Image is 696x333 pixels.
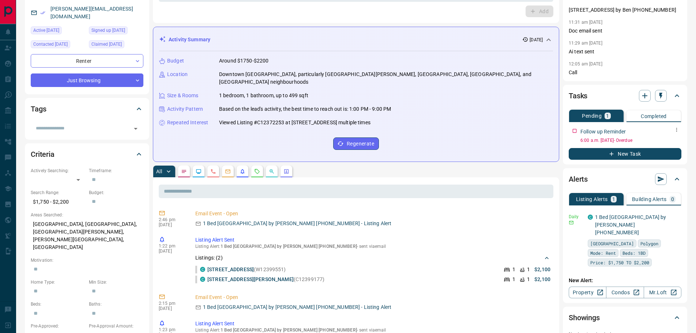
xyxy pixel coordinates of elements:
[569,287,606,298] a: Property
[569,27,681,35] p: Doc email sent
[195,210,550,217] p: Email Event - Open
[31,257,143,264] p: Motivation:
[195,236,550,244] p: Listing Alert Sent
[569,87,681,105] div: Tasks
[207,276,324,283] p: (C12399177)
[590,259,649,266] span: Price: $1,750 TO $2,200
[569,90,587,102] h2: Tasks
[40,10,45,15] svg: Email Verified
[569,48,681,56] p: Ai text sent
[569,148,681,160] button: New Task
[527,266,530,273] p: 1
[159,306,184,311] p: [DATE]
[622,249,646,257] span: Beds: 1BD
[207,266,254,272] a: [STREET_ADDRESS]
[31,145,143,163] div: Criteria
[569,41,602,46] p: 11:29 am [DATE]
[644,287,681,298] a: Mr.Loft
[254,169,260,174] svg: Requests
[31,301,85,307] p: Beds:
[225,169,231,174] svg: Emails
[196,169,202,174] svg: Lead Browsing Activity
[33,27,59,34] span: Active [DATE]
[91,27,125,34] span: Signed up [DATE]
[89,279,143,285] p: Min Size:
[200,277,205,282] div: condos.ca
[195,244,550,249] p: Listing Alert : - sent via email
[159,217,184,222] p: 2:46 pm
[167,105,203,113] p: Activity Pattern
[167,71,188,78] p: Location
[195,254,223,262] p: Listings: ( 2 )
[207,276,294,282] a: [STREET_ADDRESS][PERSON_NAME]
[167,92,199,99] p: Size & Rooms
[159,222,184,227] p: [DATE]
[569,277,681,284] p: New Alert:
[527,276,530,283] p: 1
[580,128,626,136] p: Follow up Reminder
[91,41,122,48] span: Claimed [DATE]
[89,301,143,307] p: Baths:
[31,218,143,253] p: [GEOGRAPHIC_DATA], [GEOGRAPHIC_DATA], [GEOGRAPHIC_DATA][PERSON_NAME], [PERSON_NAME][GEOGRAPHIC_DA...
[31,323,85,329] p: Pre-Approved:
[221,328,357,333] span: 1 Bed [GEOGRAPHIC_DATA] by [PERSON_NAME] [PHONE_NUMBER]
[569,20,602,25] p: 11:31 am [DATE]
[569,170,681,188] div: Alerts
[219,105,391,113] p: Based on the lead's activity, the best time to reach out is: 1:00 PM - 9:00 PM
[588,215,593,220] div: condos.ca
[569,173,588,185] h2: Alerts
[333,137,379,150] button: Regenerate
[31,279,85,285] p: Home Type:
[240,169,245,174] svg: Listing Alerts
[582,113,602,118] p: Pending
[576,197,608,202] p: Listing Alerts
[569,61,602,67] p: 12:05 am [DATE]
[283,169,289,174] svg: Agent Actions
[595,214,666,235] a: 1 Bed [GEOGRAPHIC_DATA] by [PERSON_NAME] [PHONE_NUMBER]
[534,266,550,273] p: $2,100
[195,328,550,333] p: Listing Alert : - sent via email
[569,312,600,323] h2: Showings
[580,137,681,144] p: 6:00 a.m. [DATE] - Overdue
[195,320,550,328] p: Listing Alert Sent
[606,287,644,298] a: Condos
[31,167,85,174] p: Actively Searching:
[31,26,85,37] div: Tue Sep 02 2025
[512,276,515,283] p: 1
[569,69,681,76] p: Call
[31,54,143,68] div: Renter
[159,327,184,332] p: 1:23 pm
[89,26,143,37] div: Mon Sep 01 2025
[31,73,143,87] div: Just Browsing
[31,189,85,196] p: Search Range:
[159,249,184,254] p: [DATE]
[89,189,143,196] p: Budget:
[534,276,550,283] p: $2,100
[31,103,46,115] h2: Tags
[219,57,268,65] p: Around $1750-$2200
[530,37,543,43] p: [DATE]
[207,266,286,273] p: (W12399551)
[195,294,550,301] p: Email Event - Open
[33,41,68,48] span: Contacted [DATE]
[590,240,634,247] span: [GEOGRAPHIC_DATA]
[590,249,616,257] span: Mode: Rent
[612,197,615,202] p: 1
[219,119,370,126] p: Viewed Listing #C12372253 at [STREET_ADDRESS] multiple times
[641,114,667,119] p: Completed
[195,251,550,265] div: Listings: (2)
[89,167,143,174] p: Timeframe:
[219,71,553,86] p: Downtown [GEOGRAPHIC_DATA], particularly [GEOGRAPHIC_DATA][PERSON_NAME], [GEOGRAPHIC_DATA], [GEOG...
[31,148,54,160] h2: Criteria
[50,6,133,19] a: [PERSON_NAME][EMAIL_ADDRESS][DOMAIN_NAME]
[181,169,187,174] svg: Notes
[671,197,674,202] p: 0
[569,213,583,220] p: Daily
[156,169,162,174] p: All
[31,212,143,218] p: Areas Searched:
[31,40,85,50] div: Tue Sep 09 2025
[203,220,391,227] p: 1 Bed [GEOGRAPHIC_DATA] by [PERSON_NAME] [PHONE_NUMBER] - Listing Alert
[89,323,143,329] p: Pre-Approval Amount:
[210,169,216,174] svg: Calls
[632,197,667,202] p: Building Alerts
